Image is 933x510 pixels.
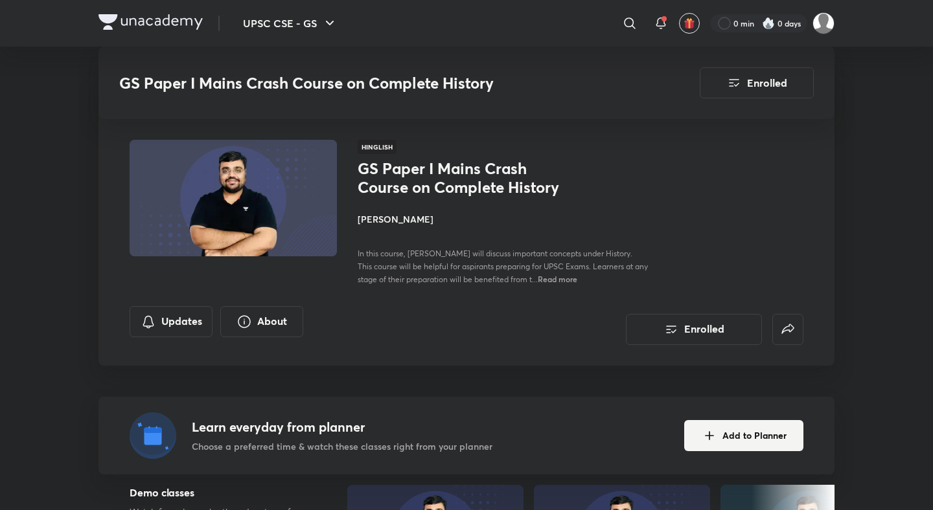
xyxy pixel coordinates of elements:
h4: [PERSON_NAME] [358,212,648,226]
button: UPSC CSE - GS [235,10,345,36]
img: nope [812,12,835,34]
button: About [220,306,303,337]
h1: GS Paper I Mains Crash Course on Complete History [358,159,570,197]
h3: GS Paper I Mains Crash Course on Complete History [119,74,627,93]
button: Add to Planner [684,420,803,451]
span: Read more [538,274,577,284]
img: Thumbnail [128,139,339,258]
h5: Demo classes [130,485,306,500]
span: In this course, [PERSON_NAME] will discuss important concepts under History. This course will be ... [358,249,648,284]
img: avatar [684,17,695,29]
button: false [772,314,803,345]
h4: Learn everyday from planner [192,417,492,437]
button: avatar [679,13,700,34]
p: Choose a preferred time & watch these classes right from your planner [192,439,492,453]
button: Updates [130,306,213,337]
button: Enrolled [700,67,814,98]
button: Enrolled [626,314,762,345]
span: Hinglish [358,140,397,154]
a: Company Logo [98,14,203,33]
img: streak [762,17,775,30]
img: Company Logo [98,14,203,30]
